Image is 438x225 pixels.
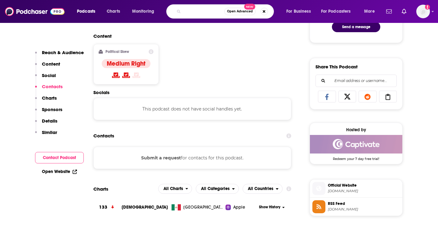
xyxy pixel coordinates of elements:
[244,4,255,10] span: New
[35,129,57,141] button: Similar
[158,184,192,194] h2: Platforms
[163,187,183,191] span: All Charts
[312,200,400,213] a: RSS Feed[DOMAIN_NAME]
[35,50,84,61] button: Reach & Audience
[35,61,60,72] button: Content
[169,204,226,210] a: [GEOGRAPHIC_DATA]
[105,50,129,54] h2: Political Skew
[99,204,107,211] h3: 133
[183,204,224,210] span: Mexico
[317,6,360,16] button: open menu
[286,7,311,16] span: For Business
[42,50,84,55] p: Reach & Audience
[310,154,402,161] span: Redeem your 7 day free trial!
[318,91,336,102] a: Share on Facebook
[379,91,397,102] a: Copy Link
[141,154,181,161] button: Submit a request
[196,184,239,194] h2: Categories
[243,184,283,194] button: open menu
[183,6,224,16] input: Search podcasts, credits, & more...
[93,199,122,216] a: 133
[107,7,120,16] span: Charts
[201,187,230,191] span: All Categories
[259,205,280,210] span: Show History
[35,118,57,129] button: Details
[35,152,84,163] button: Contact Podcast
[93,147,291,169] div: for contacts for this podcast.
[196,184,239,194] button: open menu
[384,6,394,17] a: Show notifications dropdown
[328,183,400,188] span: Official Website
[42,129,57,135] p: Similar
[338,91,356,102] a: Share on X/Twitter
[321,7,351,16] span: For Podcasters
[359,91,377,102] a: Share on Reddit
[310,135,402,160] a: Captivate Deal: Redeem your 7 day free trial!
[93,98,291,120] div: This podcast does not have social handles yet.
[233,204,245,210] span: Apple
[282,6,319,16] button: open menu
[93,130,114,142] h2: Contacts
[35,106,62,118] button: Sponsors
[158,184,192,194] button: open menu
[107,60,145,67] h4: Medium Right
[93,89,291,95] h2: Socials
[5,6,65,17] img: Podchaser - Follow, Share and Rate Podcasts
[42,95,57,101] p: Charts
[332,22,380,32] button: Send a message
[172,4,280,19] div: Search podcasts, credits, & more...
[103,6,124,16] a: Charts
[416,5,430,18] button: Show profile menu
[360,6,382,16] button: open menu
[328,201,400,206] span: RSS Feed
[315,64,358,70] h3: Share This Podcast
[248,187,273,191] span: All Countries
[328,189,400,193] span: the-clarity-podcast.captivate.fm
[328,207,400,212] span: feeds.captivate.fm
[425,5,430,10] svg: Add a profile image
[35,95,57,106] button: Charts
[315,75,397,87] div: Search followers
[226,204,257,210] a: Apple
[416,5,430,18] span: Logged in as antonettefrontgate
[312,182,400,195] a: Official Website[DOMAIN_NAME]
[42,106,62,112] p: Sponsors
[132,7,154,16] span: Monitoring
[93,186,108,192] h2: Charts
[243,184,283,194] h2: Countries
[227,10,253,13] span: Open Advanced
[128,6,162,16] button: open menu
[42,118,57,124] p: Details
[416,5,430,18] img: User Profile
[364,7,375,16] span: More
[42,84,63,89] p: Contacts
[42,72,56,78] p: Social
[35,72,56,84] button: Social
[93,33,286,39] h2: Content
[122,205,168,210] a: [DEMOGRAPHIC_DATA]
[73,6,103,16] button: open menu
[42,61,60,67] p: Content
[77,7,95,16] span: Podcasts
[257,205,287,210] button: Show History
[399,6,409,17] a: Show notifications dropdown
[224,8,256,15] button: Open AdvancedNew
[321,75,391,87] input: Email address or username...
[310,135,402,154] img: Captivate Deal: Redeem your 7 day free trial!
[42,169,77,174] a: Open Website
[310,127,402,132] div: Hosted by
[35,84,63,95] button: Contacts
